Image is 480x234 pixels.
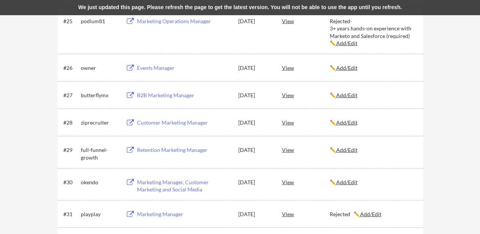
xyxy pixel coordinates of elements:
u: Add/Edit [336,40,357,46]
div: View [282,115,330,129]
div: [DATE] [238,64,272,72]
div: ✏️ [330,146,416,154]
div: playplay [81,210,119,218]
div: Retention Marketing Manager [137,146,231,154]
div: #28 [63,119,78,126]
u: Add/Edit [360,211,381,217]
u: Add/Edit [336,92,357,98]
div: View [282,175,330,189]
div: [DATE] [238,179,272,186]
div: [DATE] [238,17,272,25]
div: Rejected- 3+ years hands-on experience with Marketo and Salesforce (required) ✏️ [330,17,416,47]
div: [DATE] [238,210,272,218]
div: ✏️ [330,119,416,126]
u: Add/Edit [336,65,357,71]
div: podium81 [81,17,119,25]
div: View [282,14,330,28]
div: ziprecruiter [81,119,119,126]
div: View [282,88,330,102]
div: ✏️ [330,64,416,72]
div: Rejected ✏️ [330,210,416,218]
div: View [282,61,330,74]
div: #27 [63,92,78,99]
u: Add/Edit [336,179,357,185]
div: #30 [63,179,78,186]
div: View [282,207,330,221]
div: owner [81,64,119,72]
div: [DATE] [238,146,272,154]
div: #26 [63,64,78,72]
div: #25 [63,17,78,25]
div: [DATE] [238,119,272,126]
div: full-funnel-growth [81,146,119,161]
div: Marketing Manager, Customer Marketing and Social Media [137,179,231,193]
div: B2B Marketing Manager [137,92,231,99]
div: Marketing Operations Manager [137,17,231,25]
div: #29 [63,146,78,154]
div: okendo [81,179,119,186]
div: #31 [63,210,78,218]
div: Events Manager [137,64,231,72]
div: View [282,143,330,157]
div: butterflymx [81,92,119,99]
div: [DATE] [238,92,272,99]
u: Add/Edit [336,119,357,126]
div: Marketing Manager [137,210,231,218]
div: Customer Marketing Manager [137,119,231,126]
div: ✏️ [330,92,416,99]
div: ✏️ [330,179,416,186]
u: Add/Edit [336,147,357,153]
